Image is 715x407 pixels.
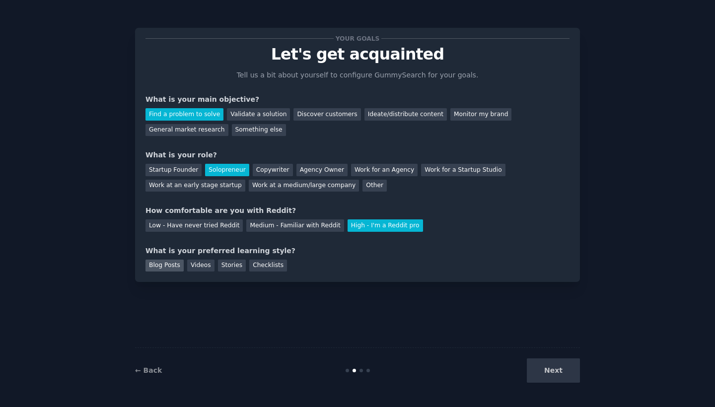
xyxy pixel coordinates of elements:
[145,108,223,121] div: Find a problem to solve
[253,164,293,176] div: Copywriter
[145,219,243,232] div: Low - Have never tried Reddit
[293,108,360,121] div: Discover customers
[145,94,570,105] div: What is your main objective?
[246,219,344,232] div: Medium - Familiar with Reddit
[135,366,162,374] a: ← Back
[362,180,387,192] div: Other
[249,180,359,192] div: Work at a medium/large company
[348,219,423,232] div: High - I'm a Reddit pro
[227,108,290,121] div: Validate a solution
[187,260,214,272] div: Videos
[205,164,249,176] div: Solopreneur
[232,124,286,136] div: Something else
[351,164,418,176] div: Work for an Agency
[145,164,202,176] div: Startup Founder
[296,164,348,176] div: Agency Owner
[145,150,570,160] div: What is your role?
[145,260,184,272] div: Blog Posts
[145,246,570,256] div: What is your preferred learning style?
[364,108,447,121] div: Ideate/distribute content
[145,205,570,216] div: How comfortable are you with Reddit?
[145,124,228,136] div: General market research
[334,33,381,44] span: Your goals
[249,260,287,272] div: Checklists
[218,260,246,272] div: Stories
[145,46,570,63] p: Let's get acquainted
[232,70,483,80] p: Tell us a bit about yourself to configure GummySearch for your goals.
[421,164,505,176] div: Work for a Startup Studio
[145,180,245,192] div: Work at an early stage startup
[450,108,511,121] div: Monitor my brand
